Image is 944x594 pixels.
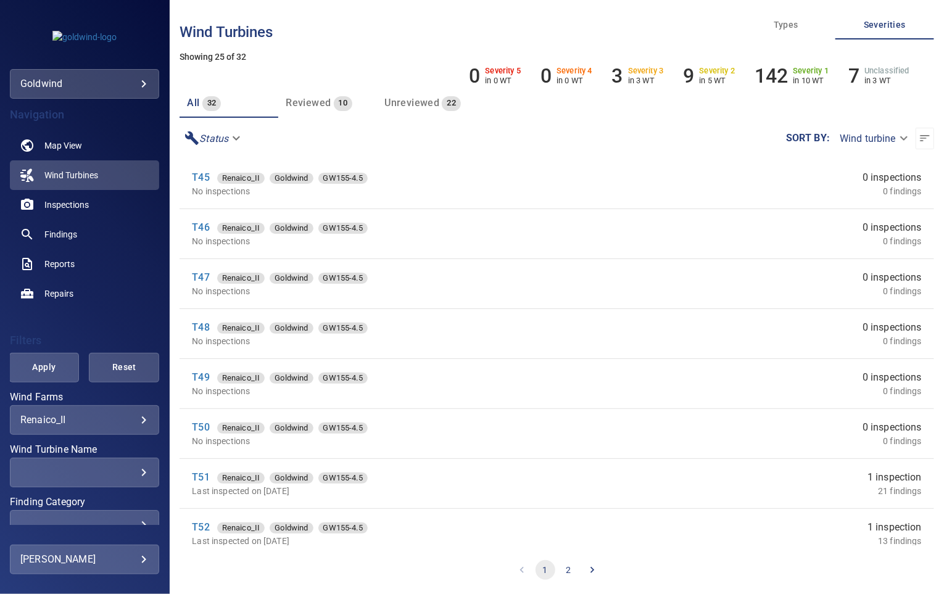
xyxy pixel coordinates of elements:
h3: Wind turbines [180,24,934,40]
span: 0 inspections [863,370,922,385]
li: Severity 2 [683,64,735,88]
a: windturbines active [10,160,159,190]
span: Goldwind [270,422,313,434]
div: GW155-4.5 [318,273,368,284]
span: Goldwind [270,322,313,334]
span: Goldwind [270,172,313,184]
div: GW155-4.5 [318,472,368,484]
em: Status [199,133,228,144]
span: 22 [442,96,461,110]
li: Severity 3 [612,64,664,88]
span: 0 inspections [863,320,922,335]
a: map noActive [10,131,159,160]
label: Finding Category [10,497,159,507]
img: goldwind-logo [52,31,117,43]
h6: 0 [540,64,552,88]
span: 0 inspections [863,420,922,435]
label: Wind Turbine Name [10,445,159,455]
span: Repairs [44,287,73,300]
p: 21 findings [878,485,922,497]
span: GW155-4.5 [318,472,368,484]
span: GW155-4.5 [318,522,368,534]
div: Goldwind [270,472,313,484]
button: Go to next page [582,560,602,580]
span: Renaico_II [217,172,265,184]
span: all [187,97,199,109]
button: page 1 [536,560,555,580]
h6: 0 [469,64,480,88]
div: Wind Farms [10,405,159,435]
span: GW155-4.5 [318,222,368,234]
span: Goldwind [270,472,313,484]
div: GW155-4.5 [318,522,368,534]
span: Wind Turbines [44,169,98,181]
p: No inspections [192,235,616,247]
h6: 9 [683,64,694,88]
label: Sort by : [786,133,830,143]
span: Types [744,17,828,33]
p: in 0 WT [557,76,592,85]
span: Reset [104,360,144,375]
span: 10 [334,96,353,110]
span: Renaico_II [217,272,265,284]
p: 0 findings [884,385,922,397]
div: Wind Turbine Name [10,458,159,487]
a: T45 [192,171,209,183]
span: Goldwind [270,222,313,234]
div: Renaico_II [217,323,265,334]
li: Severity 1 [755,64,829,88]
div: Wind turbine [830,128,916,149]
h5: Showing 25 of 32 [180,52,934,62]
span: 0 inspections [863,170,922,185]
a: T49 [192,371,209,383]
p: No inspections [192,385,616,397]
p: Last inspected on [DATE] [192,485,619,497]
span: Unreviewed [384,97,439,109]
span: 1 inspection [867,470,922,485]
span: 32 [202,96,222,110]
p: No inspections [192,435,616,447]
span: 0 inspections [863,220,922,235]
div: GW155-4.5 [318,173,368,184]
p: 13 findings [878,535,922,547]
div: Goldwind [270,273,313,284]
span: Renaico_II [217,422,265,434]
p: No inspections [192,285,616,297]
div: Renaico_II [217,273,265,284]
a: T50 [192,421,209,433]
div: Goldwind [270,373,313,384]
h6: 7 [848,64,859,88]
span: Renaico_II [217,372,265,384]
div: Renaico_II [217,173,265,184]
div: goldwind [20,74,149,94]
span: Reports [44,258,75,270]
a: T48 [192,321,209,333]
h6: Severity 3 [628,67,664,75]
h6: Severity 4 [557,67,592,75]
div: [PERSON_NAME] [20,550,149,569]
div: Renaico_II [217,522,265,534]
div: GW155-4.5 [318,323,368,334]
span: GW155-4.5 [318,322,368,334]
a: repairs noActive [10,279,159,308]
p: in 10 WT [793,76,829,85]
p: in 0 WT [486,76,521,85]
span: Map View [44,139,82,152]
p: Last inspected on [DATE] [192,535,619,547]
span: Renaico_II [217,472,265,484]
span: Renaico_II [217,522,265,534]
span: Goldwind [270,272,313,284]
div: GW155-4.5 [318,423,368,434]
p: 0 findings [884,235,922,247]
h6: Severity 5 [486,67,521,75]
span: GW155-4.5 [318,172,368,184]
div: Renaico_II [217,472,265,484]
div: Goldwind [270,173,313,184]
h4: Navigation [10,109,159,121]
div: Goldwind [270,323,313,334]
h6: Severity 1 [793,67,829,75]
span: GW155-4.5 [318,372,368,384]
div: Goldwind [270,522,313,534]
